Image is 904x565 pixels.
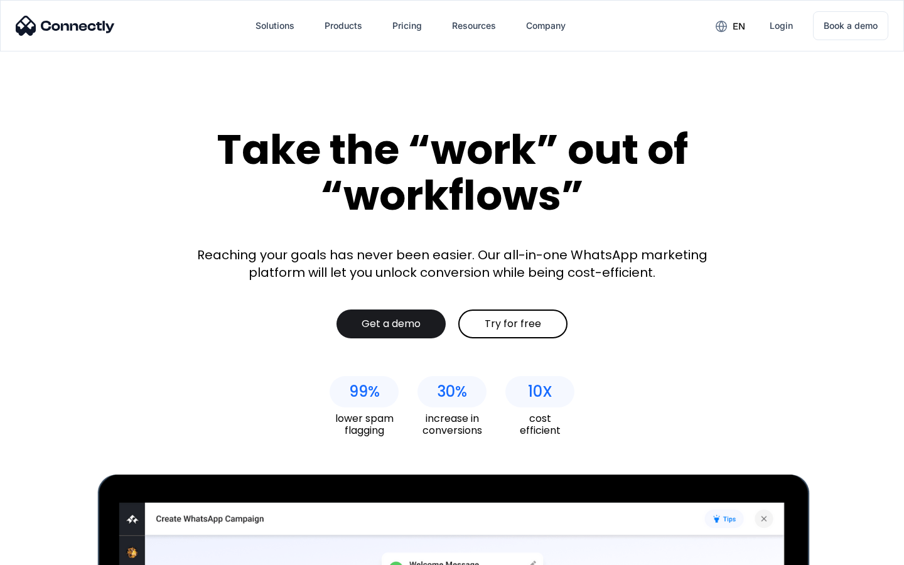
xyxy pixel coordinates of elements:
[733,18,745,35] div: en
[349,383,380,401] div: 99%
[505,412,574,436] div: cost efficient
[770,17,793,35] div: Login
[452,17,496,35] div: Resources
[485,318,541,330] div: Try for free
[169,127,734,218] div: Take the “work” out of “workflows”
[325,17,362,35] div: Products
[528,383,552,401] div: 10X
[392,17,422,35] div: Pricing
[330,412,399,436] div: lower spam flagging
[13,543,75,561] aside: Language selected: English
[760,11,803,41] a: Login
[256,17,294,35] div: Solutions
[362,318,421,330] div: Get a demo
[382,11,432,41] a: Pricing
[188,246,716,281] div: Reaching your goals has never been easier. Our all-in-one WhatsApp marketing platform will let yo...
[458,309,568,338] a: Try for free
[813,11,888,40] a: Book a demo
[25,543,75,561] ul: Language list
[417,412,487,436] div: increase in conversions
[336,309,446,338] a: Get a demo
[437,383,467,401] div: 30%
[526,17,566,35] div: Company
[16,16,115,36] img: Connectly Logo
